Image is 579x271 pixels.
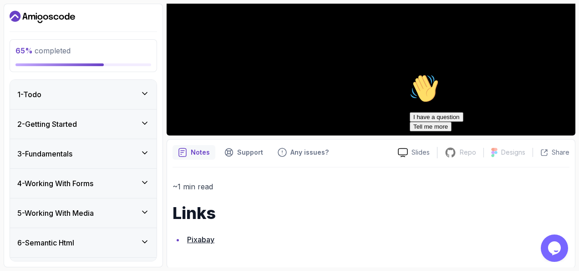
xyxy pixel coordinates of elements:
[17,178,93,189] h3: 4 - Working With Forms
[10,109,157,139] button: 2-Getting Started
[17,148,72,159] h3: 3 - Fundamentals
[10,169,157,198] button: 4-Working With Forms
[10,80,157,109] button: 1-Todo
[17,119,77,130] h3: 2 - Getting Started
[173,204,569,222] h1: Links
[17,208,94,219] h3: 5 - Working With Media
[17,237,74,248] h3: 6 - Semantic Html
[173,180,569,193] p: ~1 min read
[4,4,33,33] img: :wave:
[187,235,214,244] a: Pixabay
[4,52,46,61] button: Tell me more
[10,139,157,168] button: 3-Fundamentals
[406,70,570,230] iframe: chat widget
[391,148,437,157] a: Slides
[4,4,168,61] div: 👋Hi! How can we help?I have a questionTell me more
[17,89,41,100] h3: 1 - Todo
[10,228,157,257] button: 6-Semantic Html
[15,46,71,55] span: completed
[4,42,57,52] button: I have a question
[10,198,157,228] button: 5-Working With Media
[541,235,570,262] iframe: chat widget
[15,46,33,55] span: 65 %
[10,10,75,24] a: Dashboard
[4,27,90,34] span: Hi! How can we help?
